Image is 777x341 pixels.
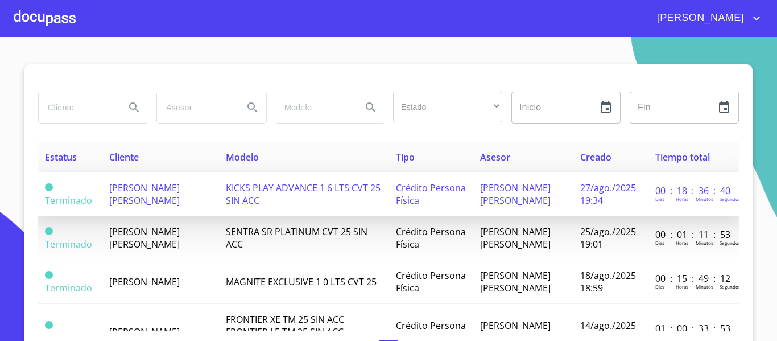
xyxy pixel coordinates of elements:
[580,182,636,207] span: 27/ago./2025 19:34
[45,282,92,294] span: Terminado
[45,238,92,250] span: Terminado
[655,151,710,163] span: Tiempo total
[226,182,381,207] span: KICKS PLAY ADVANCE 1 6 LTS CVT 25 SIN ACC
[676,284,688,290] p: Horas
[480,182,551,207] span: [PERSON_NAME] [PERSON_NAME]
[121,94,148,121] button: Search
[720,240,741,246] p: Segundos
[45,194,92,207] span: Terminado
[580,151,611,163] span: Creado
[648,9,750,27] span: [PERSON_NAME]
[480,269,551,294] span: [PERSON_NAME] [PERSON_NAME]
[696,240,713,246] p: Minutos
[109,182,180,207] span: [PERSON_NAME] [PERSON_NAME]
[655,284,664,290] p: Dias
[109,276,180,288] span: [PERSON_NAME]
[655,228,732,241] p: 00 : 01 : 11 : 53
[226,225,367,250] span: SENTRA SR PLATINUM CVT 25 SIN ACC
[45,227,53,235] span: Terminado
[396,151,415,163] span: Tipo
[45,271,53,279] span: Terminado
[655,240,664,246] p: Dias
[655,322,732,335] p: 01 : 00 : 33 : 53
[396,225,466,250] span: Crédito Persona Física
[676,240,688,246] p: Horas
[655,184,732,197] p: 00 : 18 : 36 : 40
[655,272,732,285] p: 00 : 15 : 49 : 12
[109,326,180,338] span: [PERSON_NAME]
[580,269,636,294] span: 18/ago./2025 18:59
[239,94,266,121] button: Search
[480,151,510,163] span: Asesor
[39,92,116,123] input: search
[696,196,713,202] p: Minutos
[357,94,385,121] button: Search
[109,225,180,250] span: [PERSON_NAME] [PERSON_NAME]
[655,196,664,202] p: Dias
[226,276,377,288] span: MAGNITE EXCLUSIVE 1 0 LTS CVT 25
[396,182,466,207] span: Crédito Persona Física
[157,92,234,123] input: search
[45,151,77,163] span: Estatus
[676,196,688,202] p: Horas
[696,284,713,290] p: Minutos
[275,92,353,123] input: search
[45,321,53,329] span: Terminado
[396,269,466,294] span: Crédito Persona Física
[580,225,636,250] span: 25/ago./2025 19:01
[648,9,763,27] button: account of current user
[45,183,53,191] span: Terminado
[226,151,259,163] span: Modelo
[393,92,502,122] div: ​
[720,196,741,202] p: Segundos
[109,151,139,163] span: Cliente
[480,225,551,250] span: [PERSON_NAME] [PERSON_NAME]
[720,284,741,290] p: Segundos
